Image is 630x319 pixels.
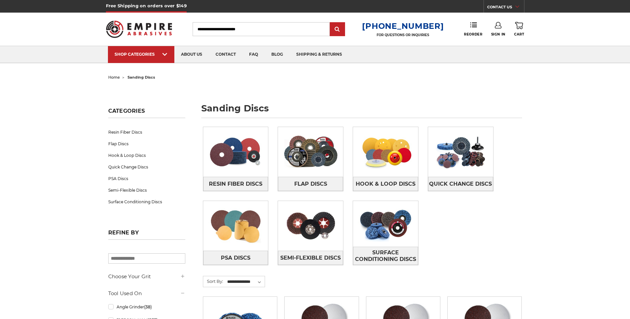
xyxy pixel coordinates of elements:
a: Hook & Loop Discs [353,177,418,191]
a: Resin Fiber Discs [108,126,185,138]
a: Semi-Flexible Discs [108,184,185,196]
img: Hook & Loop Discs [353,129,418,175]
p: FOR QUESTIONS OR INQUIRIES [362,33,444,37]
img: Surface Conditioning Discs [353,201,418,247]
a: Surface Conditioning Discs [353,247,418,265]
img: Empire Abrasives [106,16,172,42]
label: Sort By: [203,276,223,286]
a: Quick Change Discs [108,161,185,173]
a: Flap Discs [278,177,343,191]
h5: Tool Used On [108,289,185,297]
a: Hook & Loop Discs [108,150,185,161]
span: Semi-Flexible Discs [280,252,341,264]
img: Semi-Flexible Discs [278,203,343,249]
a: faq [242,46,265,63]
h5: Choose Your Grit [108,273,185,281]
span: Flap Discs [294,178,327,190]
a: Semi-Flexible Discs [278,251,343,265]
a: Reorder [464,22,482,36]
span: Sign In [491,32,505,36]
input: Submit [331,23,344,36]
h5: Refine by [108,229,185,240]
a: Flap Discs [108,138,185,150]
span: Cart [514,32,524,36]
a: PSA Discs [203,251,268,265]
span: sanding discs [128,75,155,80]
span: (38) [144,304,152,309]
a: Angle Grinder [108,301,185,313]
a: CONTACT US [487,3,524,13]
div: SHOP CATEGORIES [115,52,168,57]
span: Resin Fiber Discs [209,178,262,190]
a: shipping & returns [290,46,349,63]
a: contact [209,46,242,63]
span: Quick Change Discs [429,178,492,190]
img: Flap Discs [278,129,343,175]
a: Resin Fiber Discs [203,177,268,191]
select: Sort By: [226,277,265,287]
span: Reorder [464,32,482,36]
img: PSA Discs [203,203,268,249]
a: home [108,75,120,80]
a: Surface Conditioning Discs [108,196,185,208]
span: Hook & Loop Discs [356,178,415,190]
a: about us [174,46,209,63]
a: Cart [514,22,524,36]
a: blog [265,46,290,63]
a: [PHONE_NUMBER] [362,21,444,31]
img: Resin Fiber Discs [203,129,268,175]
h1: sanding discs [201,104,522,118]
a: PSA Discs [108,173,185,184]
a: Quick Change Discs [428,177,493,191]
span: PSA Discs [221,252,250,264]
img: Quick Change Discs [428,129,493,175]
h5: Categories [108,108,185,118]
